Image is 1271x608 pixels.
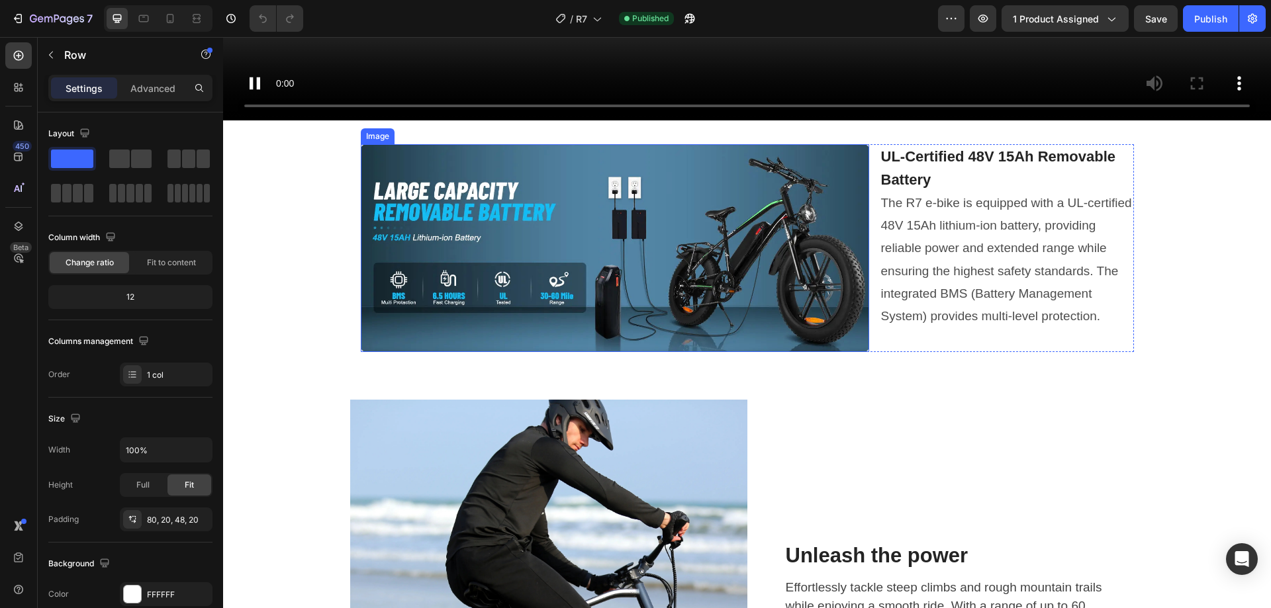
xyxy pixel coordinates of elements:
[185,479,194,491] span: Fit
[250,5,303,32] div: Undo/Redo
[13,141,32,152] div: 450
[147,589,209,601] div: FFFFFF
[48,369,70,380] div: Order
[1194,12,1227,26] div: Publish
[561,505,884,532] h2: Unleash the power
[1183,5,1239,32] button: Publish
[136,479,150,491] span: Full
[1013,12,1099,26] span: 1 product assigned
[66,257,114,269] span: Change ratio
[576,12,587,26] span: R7
[1134,5,1178,32] button: Save
[147,257,196,269] span: Fit to content
[10,242,32,253] div: Beta
[48,125,93,143] div: Layout
[51,288,210,306] div: 12
[1145,13,1167,24] span: Save
[570,12,573,26] span: /
[147,514,209,526] div: 80, 20, 48, 20
[223,37,1271,608] iframe: Design area
[64,47,177,63] p: Row
[48,444,70,456] div: Width
[130,81,175,95] p: Advanced
[632,13,669,24] span: Published
[1002,5,1129,32] button: 1 product assigned
[147,369,209,381] div: 1 col
[5,5,99,32] button: 7
[120,438,212,462] input: Auto
[87,11,93,26] p: 7
[658,109,910,291] p: The R7 e-bike is equipped with a UL-certified 48V 15Ah lithium-ion battery, providing reliable po...
[48,333,152,351] div: Columns management
[48,513,79,525] div: Padding
[48,588,69,600] div: Color
[1226,543,1258,575] div: Open Intercom Messenger
[48,555,113,573] div: Background
[66,81,103,95] p: Settings
[658,111,893,151] strong: UL-Certified 48V 15Ah Removable Battery
[48,229,118,247] div: Column width
[48,410,83,428] div: Size
[48,479,73,491] div: Height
